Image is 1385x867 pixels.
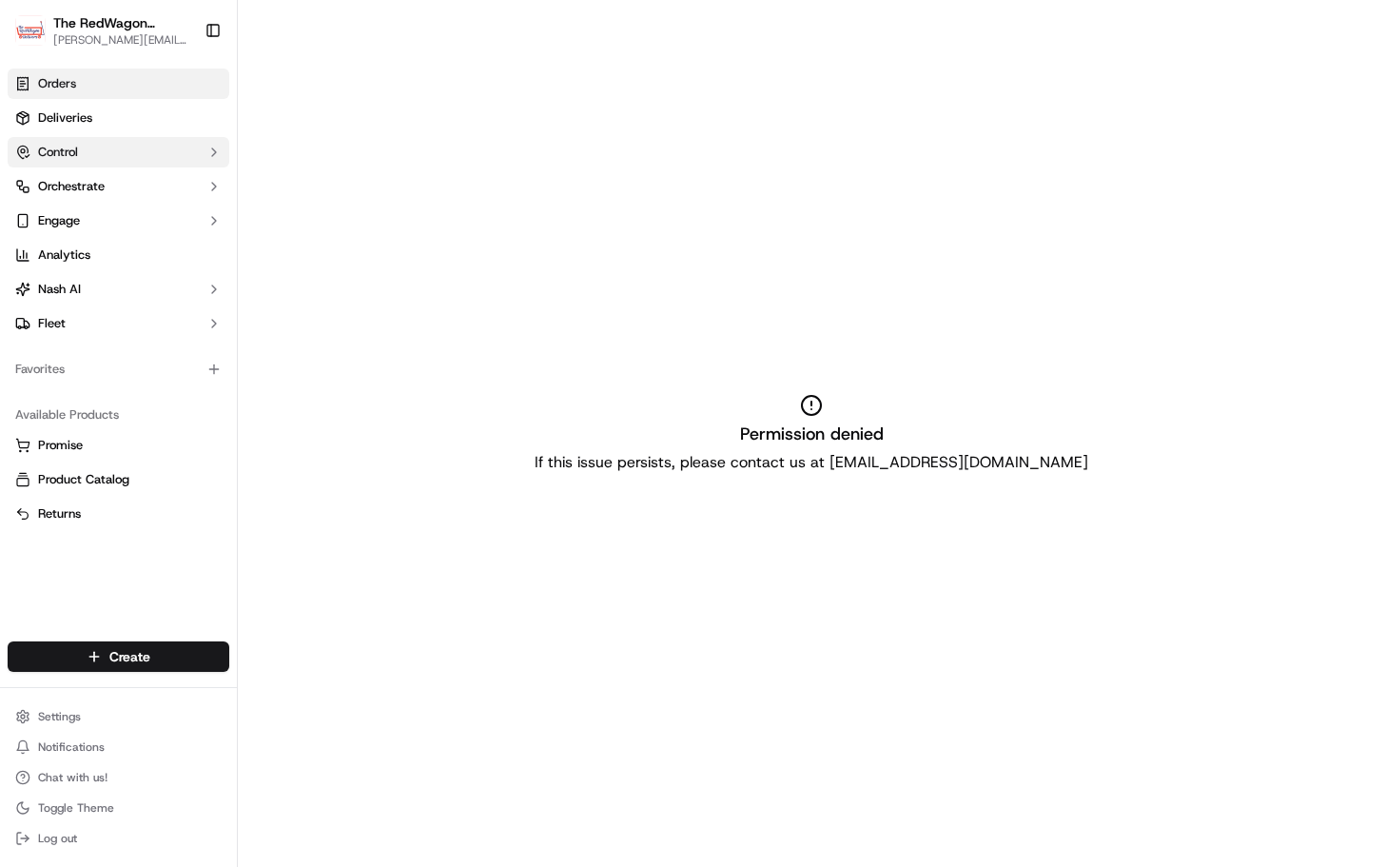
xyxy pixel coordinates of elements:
[38,178,105,195] span: Orchestrate
[535,451,1088,474] p: If this issue persists, please contact us at [EMAIL_ADDRESS][DOMAIN_NAME]
[38,75,76,92] span: Orders
[38,471,129,488] span: Product Catalog
[8,464,229,495] button: Product Catalog
[8,137,229,167] button: Control
[8,703,229,730] button: Settings
[38,109,92,127] span: Deliveries
[161,427,176,443] div: 💻
[15,437,222,454] a: Promise
[53,13,189,32] button: The RedWagon Delivers
[189,472,230,486] span: Pylon
[8,400,229,430] div: Available Products
[8,103,229,133] a: Deliveries
[19,19,57,57] img: Nash
[38,212,80,229] span: Engage
[8,8,197,53] button: The RedWagon DeliversThe RedWagon Delivers[PERSON_NAME][EMAIL_ADDRESS][DOMAIN_NAME]
[59,346,252,362] span: [PERSON_NAME] [PERSON_NAME]
[8,274,229,305] button: Nash AI
[86,201,262,216] div: We're available if you need us!
[134,471,230,486] a: Powered byPylon
[38,315,66,332] span: Fleet
[38,144,78,161] span: Control
[11,418,153,452] a: 📗Knowledge Base
[8,354,229,384] div: Favorites
[38,425,146,444] span: Knowledge Base
[38,770,107,785] span: Chat with us!
[740,421,884,447] h2: Permission denied
[38,246,90,264] span: Analytics
[53,32,189,48] button: [PERSON_NAME][EMAIL_ADDRESS][DOMAIN_NAME]
[109,647,150,666] span: Create
[8,499,229,529] button: Returns
[8,825,229,852] button: Log out
[8,641,229,672] button: Create
[8,734,229,760] button: Notifications
[40,182,74,216] img: 1727276513143-84d647e1-66c0-4f92-a045-3c9f9f5dfd92
[8,764,229,791] button: Chat with us!
[323,187,346,210] button: Start new chat
[15,505,222,522] a: Returns
[38,739,105,755] span: Notifications
[19,182,53,216] img: 1736555255976-a54dd68f-1ca7-489b-9aae-adbdc363a1c4
[15,15,46,46] img: The RedWagon Delivers
[19,277,49,307] img: Joana Marie Avellanoza
[38,281,81,298] span: Nash AI
[38,831,77,846] span: Log out
[19,247,127,263] div: Past conversations
[38,437,83,454] span: Promise
[8,171,229,202] button: Orchestrate
[153,418,313,452] a: 💻API Documentation
[19,76,346,107] p: Welcome 👋
[8,430,229,461] button: Promise
[266,295,305,310] span: [DATE]
[38,296,53,311] img: 1736555255976-a54dd68f-1ca7-489b-9aae-adbdc363a1c4
[19,328,49,359] img: Ericka Mae
[8,69,229,99] a: Orders
[8,795,229,821] button: Toggle Theme
[295,244,346,266] button: See all
[256,346,263,362] span: •
[38,709,81,724] span: Settings
[8,308,229,339] button: Fleet
[38,800,114,816] span: Toggle Theme
[19,427,34,443] div: 📗
[86,182,312,201] div: Start new chat
[49,123,342,143] input: Got a question? Start typing here...
[38,505,81,522] span: Returns
[8,240,229,270] a: Analytics
[266,346,305,362] span: [DATE]
[15,471,222,488] a: Product Catalog
[59,295,252,310] span: [PERSON_NAME] [PERSON_NAME]
[8,206,229,236] button: Engage
[256,295,263,310] span: •
[180,425,305,444] span: API Documentation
